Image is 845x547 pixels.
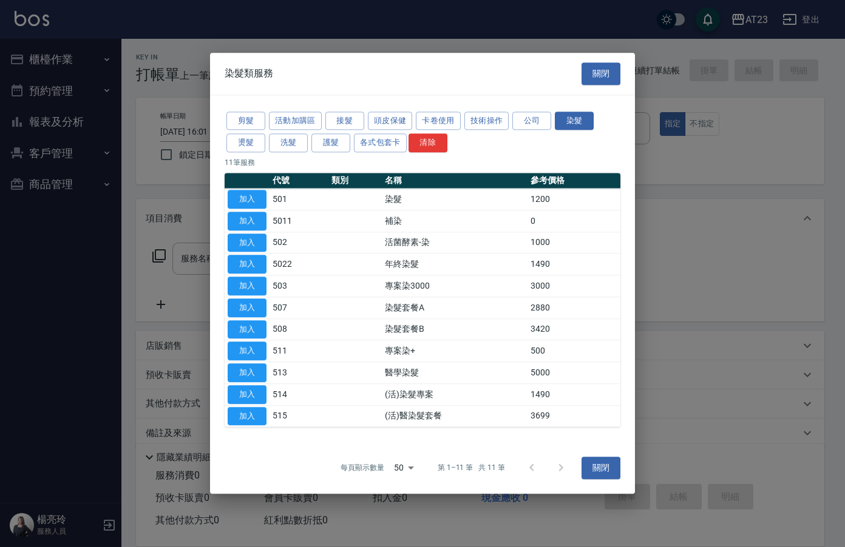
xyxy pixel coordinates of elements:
td: 1200 [528,189,620,210]
button: 清除 [409,134,447,153]
td: 503 [270,275,328,297]
button: 加入 [228,320,266,339]
td: 500 [528,340,620,362]
td: 508 [270,318,328,340]
td: 1490 [528,384,620,406]
p: 11 筆服務 [225,157,620,168]
button: 加入 [228,255,266,274]
td: 3699 [528,405,620,427]
td: 染髮套餐B [382,318,528,340]
button: 關閉 [582,457,620,479]
th: 參考價格 [528,173,620,189]
span: 染髮類服務 [225,68,273,80]
td: 染髮 [382,189,528,210]
button: 加入 [228,363,266,382]
td: 511 [270,340,328,362]
button: 燙髮 [226,134,265,153]
td: 醫學染髮 [382,362,528,384]
button: 加入 [228,342,266,361]
td: (活)染髮專案 [382,384,528,406]
td: 501 [270,189,328,210]
td: 1490 [528,253,620,275]
th: 名稱 [382,173,528,189]
button: 加入 [228,407,266,426]
button: 洗髮 [269,134,308,153]
p: 每頁顯示數量 [341,463,384,474]
button: 卡卷使用 [416,112,461,130]
button: 接髮 [325,112,364,130]
td: 染髮套餐A [382,297,528,319]
th: 代號 [270,173,328,189]
td: 507 [270,297,328,319]
td: 515 [270,405,328,427]
td: 1000 [528,232,620,253]
button: 護髮 [311,134,350,153]
td: 5011 [270,210,328,232]
td: 3420 [528,318,620,340]
td: 專案染3000 [382,275,528,297]
td: 513 [270,362,328,384]
td: 專案染+ [382,340,528,362]
td: 0 [528,210,620,232]
td: 514 [270,384,328,406]
td: (活)醫染髮套餐 [382,405,528,427]
p: 第 1–11 筆 共 11 筆 [438,463,505,474]
button: 公司 [512,112,551,130]
button: 活動加購區 [269,112,322,130]
button: 染髮 [555,112,594,130]
td: 活菌酵素-染 [382,232,528,253]
button: 加入 [228,298,266,317]
button: 加入 [228,190,266,209]
td: 5000 [528,362,620,384]
td: 3000 [528,275,620,297]
button: 剪髮 [226,112,265,130]
button: 加入 [228,385,266,404]
button: 關閉 [582,62,620,85]
button: 頭皮保健 [368,112,413,130]
th: 類別 [328,173,382,189]
td: 502 [270,232,328,253]
button: 加入 [228,212,266,230]
div: 50 [389,452,418,485]
button: 技術操作 [464,112,509,130]
td: 補染 [382,210,528,232]
td: 5022 [270,253,328,275]
button: 加入 [228,277,266,295]
button: 加入 [228,233,266,252]
td: 2880 [528,297,620,319]
button: 各式包套卡 [354,134,407,153]
td: 年終染髮 [382,253,528,275]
